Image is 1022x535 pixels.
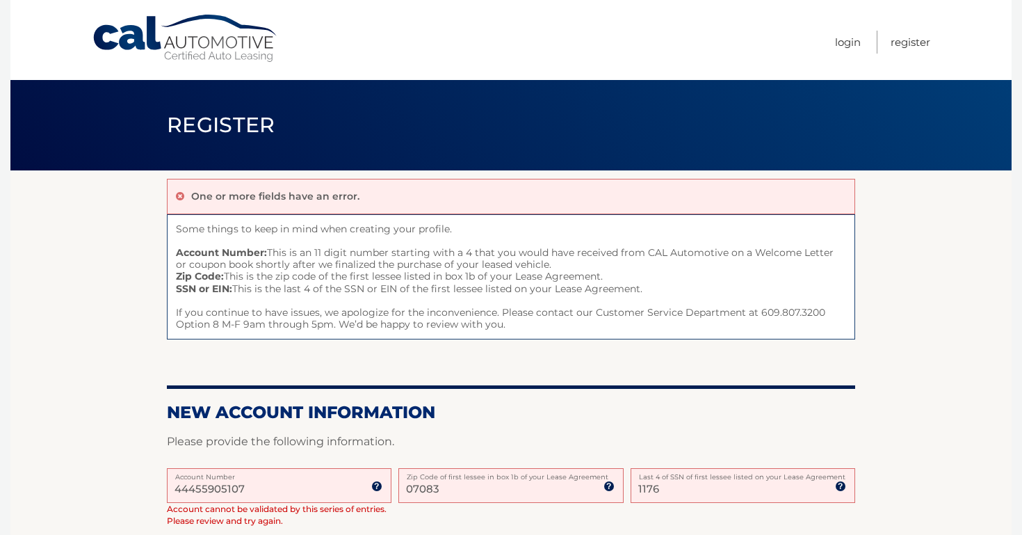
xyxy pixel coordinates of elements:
[891,31,930,54] a: Register
[398,468,623,479] label: Zip Code of first lessee in box 1b of your Lease Agreement
[398,468,623,503] input: Zip Code
[835,31,861,54] a: Login
[176,270,224,282] strong: Zip Code:
[631,468,855,503] input: SSN or EIN (last 4 digits only)
[167,504,387,526] span: Account cannot be validated by this series of entries. Please review and try again.
[603,481,615,492] img: tooltip.svg
[167,432,855,452] p: Please provide the following information.
[191,190,359,202] p: One or more fields have an error.
[167,112,275,138] span: Register
[167,468,391,503] input: Account Number
[176,282,232,295] strong: SSN or EIN:
[167,214,855,340] span: Some things to keep in mind when creating your profile. This is an 11 digit number starting with ...
[371,481,382,492] img: tooltip.svg
[835,481,846,492] img: tooltip.svg
[167,468,391,479] label: Account Number
[631,468,855,479] label: Last 4 of SSN of first lessee listed on your Lease Agreement
[92,14,279,63] a: Cal Automotive
[167,402,855,423] h2: New Account Information
[176,246,267,259] strong: Account Number:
